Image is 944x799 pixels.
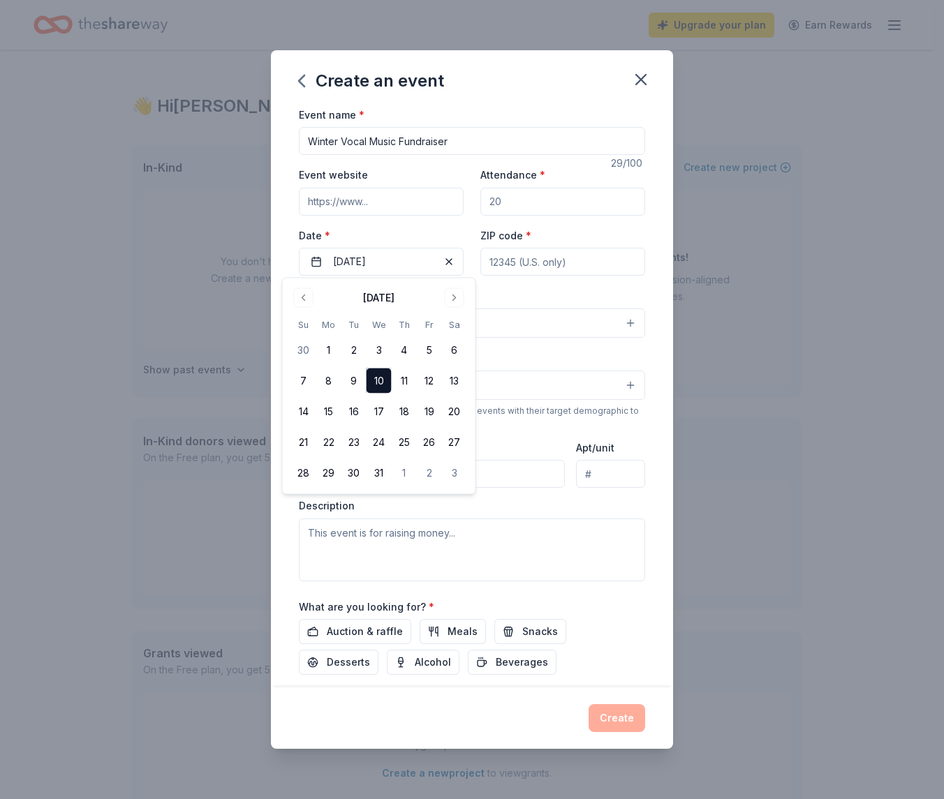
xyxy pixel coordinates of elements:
div: 29 /100 [611,155,645,172]
button: Meals [420,619,486,644]
th: Thursday [392,318,417,332]
th: Sunday [291,318,316,332]
button: 27 [442,430,467,455]
span: Beverages [496,654,548,671]
div: [DATE] [363,290,394,306]
button: 4 [392,338,417,363]
button: 11 [392,368,417,394]
button: 10 [367,368,392,394]
button: 20 [442,399,467,424]
button: Go to next month [445,288,464,308]
button: 2 [341,338,367,363]
label: Date [299,229,464,243]
label: Apt/unit [576,441,614,455]
button: 28 [291,461,316,486]
button: 15 [316,399,341,424]
button: Alcohol [387,650,459,675]
button: 31 [367,461,392,486]
label: What are you looking for? [299,600,434,614]
th: Friday [417,318,442,332]
button: 16 [341,399,367,424]
button: 26 [417,430,442,455]
button: 9 [341,368,367,394]
button: 3 [442,461,467,486]
button: Auction & raffle [299,619,411,644]
button: [DATE] [299,248,464,276]
button: Desserts [299,650,378,675]
label: Description [299,499,355,513]
button: Beverages [468,650,556,675]
button: 21 [291,430,316,455]
button: 14 [291,399,316,424]
input: 20 [480,188,645,216]
label: ZIP code [480,229,531,243]
span: Desserts [327,654,370,671]
div: Create an event [299,70,444,92]
th: Wednesday [367,318,392,332]
label: Attendance [480,168,545,182]
th: Saturday [442,318,467,332]
label: Event name [299,108,364,122]
button: 1 [316,338,341,363]
button: 18 [392,399,417,424]
span: Alcohol [415,654,451,671]
input: # [576,460,645,488]
span: Snacks [522,623,558,640]
input: Spring Fundraiser [299,127,645,155]
button: 6 [442,338,467,363]
button: 25 [392,430,417,455]
label: Event website [299,168,368,182]
button: 23 [341,430,367,455]
button: 3 [367,338,392,363]
button: 12 [417,368,442,394]
th: Monday [316,318,341,332]
span: Meals [448,623,478,640]
button: Go to previous month [294,288,314,308]
input: https://www... [299,188,464,216]
button: 8 [316,368,341,394]
button: 1 [392,461,417,486]
button: Snacks [494,619,566,644]
button: 13 [442,368,467,394]
button: 19 [417,399,442,424]
button: 24 [367,430,392,455]
input: 12345 (U.S. only) [480,248,645,276]
button: 2 [417,461,442,486]
button: 30 [341,461,367,486]
button: 30 [291,338,316,363]
th: Tuesday [341,318,367,332]
span: Auction & raffle [327,623,403,640]
button: 17 [367,399,392,424]
button: 29 [316,461,341,486]
button: 7 [291,368,316,394]
button: 22 [316,430,341,455]
button: 5 [417,338,442,363]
